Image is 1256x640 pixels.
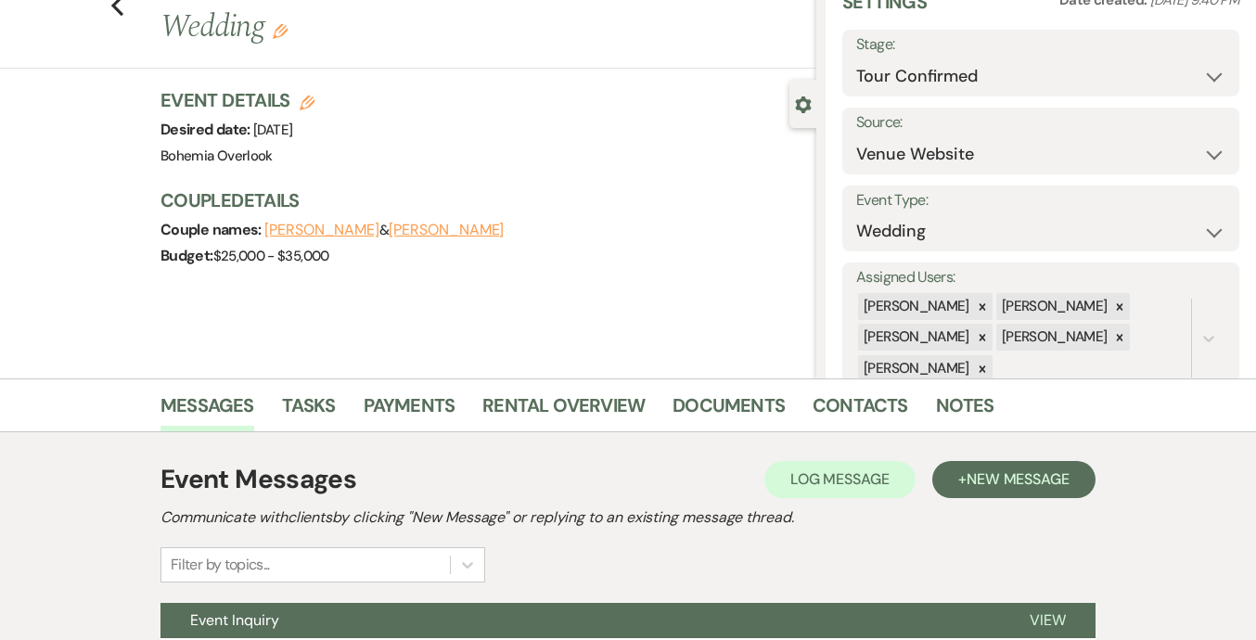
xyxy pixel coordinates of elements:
[856,32,1225,58] label: Stage:
[364,390,455,431] a: Payments
[160,506,1096,529] h2: Communicate with clients by clicking "New Message" or replying to an existing message thread.
[858,355,972,382] div: [PERSON_NAME]
[795,95,812,112] button: Close lead details
[160,246,213,265] span: Budget:
[1000,603,1096,638] button: View
[856,109,1225,136] label: Source:
[764,461,916,498] button: Log Message
[160,603,1000,638] button: Event Inquiry
[996,293,1110,320] div: [PERSON_NAME]
[858,324,972,351] div: [PERSON_NAME]
[813,390,908,431] a: Contacts
[482,390,645,431] a: Rental Overview
[160,390,254,431] a: Messages
[282,390,336,431] a: Tasks
[932,461,1096,498] button: +New Message
[160,460,356,499] h1: Event Messages
[858,293,972,320] div: [PERSON_NAME]
[967,469,1070,489] span: New Message
[213,247,329,265] span: $25,000 - $35,000
[160,187,798,213] h3: Couple Details
[273,22,288,39] button: Edit
[160,87,314,113] h3: Event Details
[673,390,785,431] a: Documents
[1030,610,1066,630] span: View
[856,264,1225,291] label: Assigned Users:
[160,147,273,165] span: Bohemia Overlook
[160,220,264,239] span: Couple names:
[790,469,890,489] span: Log Message
[856,187,1225,214] label: Event Type:
[389,223,504,237] button: [PERSON_NAME]
[190,610,279,630] span: Event Inquiry
[996,324,1110,351] div: [PERSON_NAME]
[253,121,292,139] span: [DATE]
[160,120,253,139] span: Desired date:
[264,223,379,237] button: [PERSON_NAME]
[264,221,504,239] span: &
[171,554,270,576] div: Filter by topics...
[936,390,994,431] a: Notes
